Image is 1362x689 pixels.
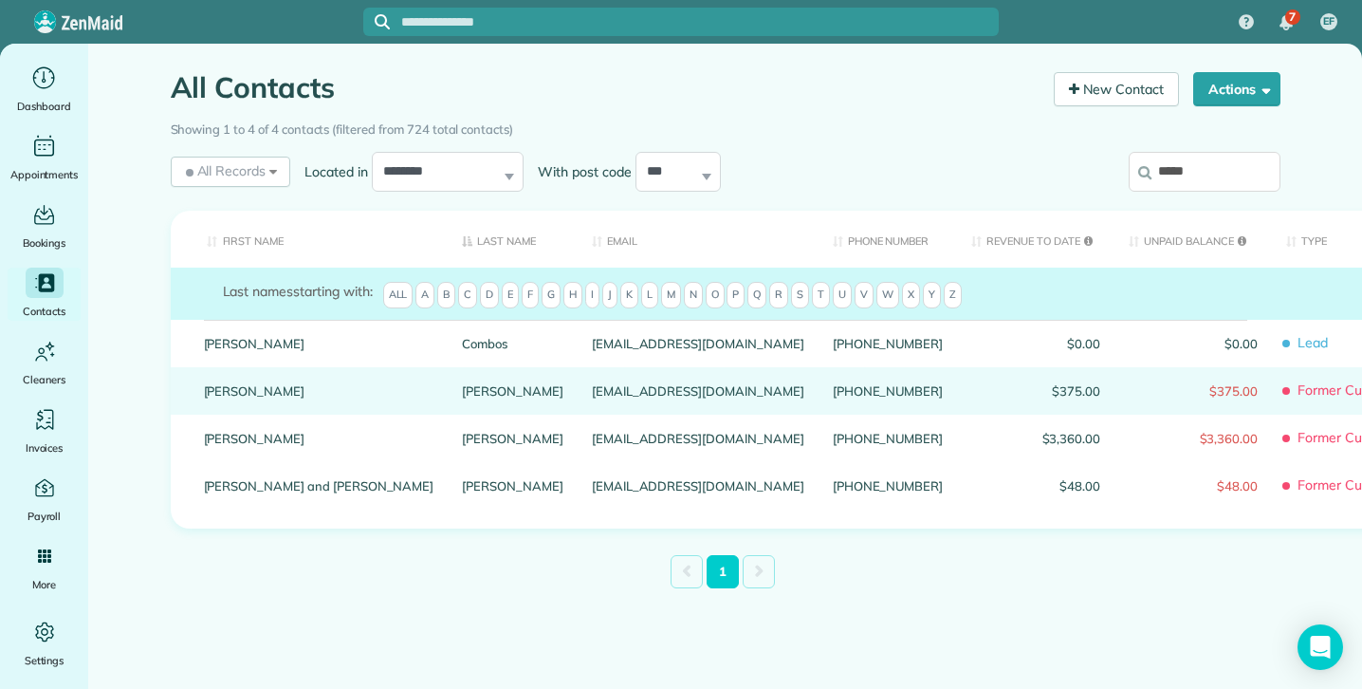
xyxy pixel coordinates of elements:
th: Email: activate to sort column ascending [578,211,819,269]
span: N [684,282,703,308]
a: 1 [707,555,739,588]
span: Q [747,282,766,308]
a: [PERSON_NAME] [204,384,434,398]
a: Cleaners [8,336,81,389]
span: J [602,282,617,308]
a: [PERSON_NAME] [204,432,434,445]
span: W [876,282,899,308]
span: B [437,282,455,308]
div: Showing 1 to 4 of 4 contacts (filtered from 724 total contacts) [171,113,1280,140]
th: Revenue to Date: activate to sort column ascending [957,211,1114,269]
span: All Records [182,161,267,180]
span: Invoices [26,438,64,457]
span: A [415,282,434,308]
span: More [32,575,56,594]
th: Phone number: activate to sort column ascending [819,211,957,269]
a: [PERSON_NAME] [462,432,563,445]
span: Appointments [10,165,79,184]
span: Contacts [23,302,65,321]
span: Settings [25,651,64,670]
span: $0.00 [971,337,1100,350]
a: Combos [462,337,563,350]
span: $375.00 [971,384,1100,398]
span: All [383,282,414,308]
th: First Name: activate to sort column ascending [171,211,449,269]
label: starting with: [223,282,373,301]
span: S [791,282,809,308]
span: K [620,282,638,308]
span: R [769,282,788,308]
div: [EMAIL_ADDRESS][DOMAIN_NAME] [578,367,819,415]
a: Settings [8,617,81,670]
span: $0.00 [1129,337,1258,350]
label: Located in [290,162,372,181]
label: With post code [524,162,635,181]
span: H [563,282,582,308]
th: Last Name: activate to sort column descending [448,211,578,269]
span: Last names [223,283,294,300]
a: Bookings [8,199,81,252]
span: D [480,282,499,308]
div: [PHONE_NUMBER] [819,415,957,462]
span: $3,360.00 [971,432,1100,445]
span: 7 [1289,9,1296,25]
button: Focus search [363,14,390,29]
span: X [902,282,920,308]
span: $48.00 [1129,479,1258,493]
span: M [661,282,681,308]
a: New Contact [1054,72,1179,106]
span: T [812,282,830,308]
span: $375.00 [1129,384,1258,398]
a: Invoices [8,404,81,457]
div: [EMAIL_ADDRESS][DOMAIN_NAME] [578,415,819,462]
div: [EMAIL_ADDRESS][DOMAIN_NAME] [578,462,819,510]
span: F [522,282,539,308]
span: O [706,282,725,308]
span: V [855,282,874,308]
a: [PERSON_NAME] [204,337,434,350]
span: C [458,282,477,308]
a: Dashboard [8,63,81,116]
div: [PHONE_NUMBER] [819,462,957,510]
svg: Focus search [375,14,390,29]
span: $48.00 [971,479,1100,493]
span: Bookings [23,233,66,252]
span: U [833,282,852,308]
a: Contacts [8,268,81,321]
span: EF [1323,14,1334,29]
span: Y [923,282,941,308]
a: Appointments [8,131,81,184]
div: [PHONE_NUMBER] [819,367,957,415]
span: Z [944,282,962,308]
span: L [641,282,658,308]
span: Payroll [28,507,62,526]
span: Cleaners [23,370,65,389]
span: P [727,282,745,308]
th: Unpaid Balance: activate to sort column ascending [1114,211,1272,269]
div: [EMAIL_ADDRESS][DOMAIN_NAME] [578,320,819,367]
span: Dashboard [17,97,71,116]
span: E [502,282,519,308]
span: I [585,282,599,308]
button: Actions [1193,72,1280,106]
a: [PERSON_NAME] [462,479,563,493]
a: Payroll [8,473,81,526]
span: G [542,282,561,308]
div: 7 unread notifications [1266,2,1306,44]
a: [PERSON_NAME] and [PERSON_NAME] [204,479,434,493]
a: [PERSON_NAME] [462,384,563,398]
div: [PHONE_NUMBER] [819,320,957,367]
span: $3,360.00 [1129,432,1258,445]
div: Open Intercom Messenger [1298,624,1343,670]
h1: All Contacts [171,72,1040,103]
